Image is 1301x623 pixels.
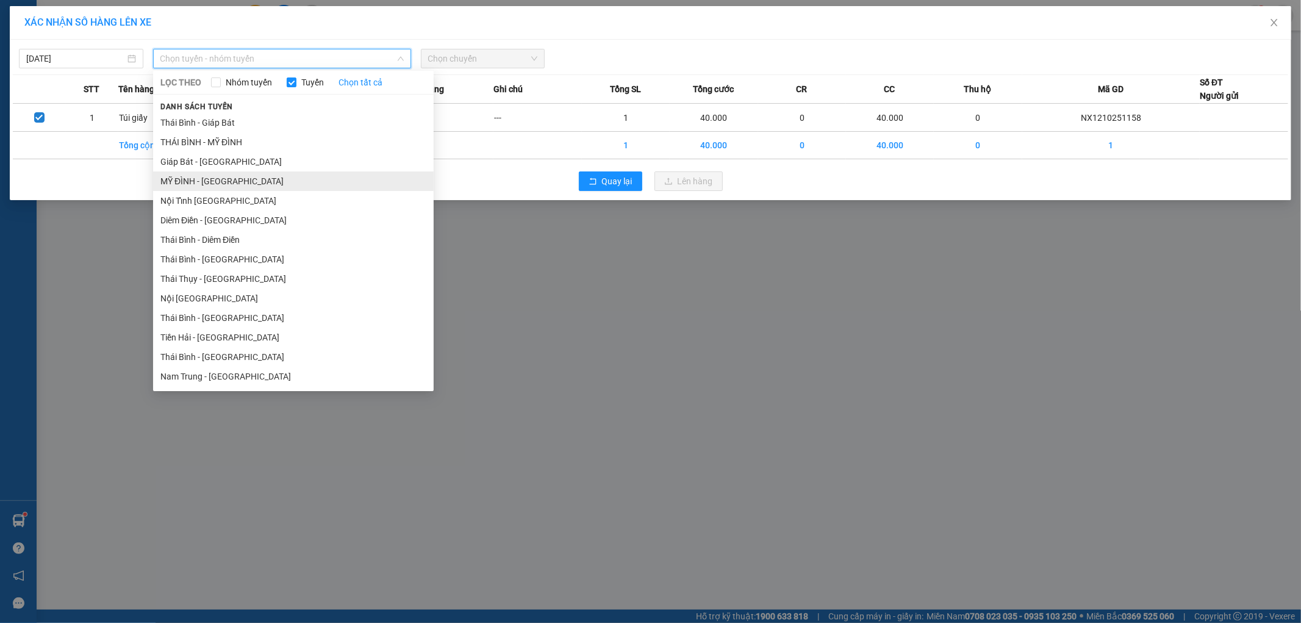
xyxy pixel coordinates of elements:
td: 1 [582,104,670,132]
span: Tổng cước [693,82,734,96]
li: Hotline: 1900 3383, ĐT/Zalo : 0862837383 [114,45,510,60]
li: Thái Bình - [GEOGRAPHIC_DATA] [153,308,434,328]
span: Ghi chú [493,82,523,96]
td: 0 [758,132,846,159]
img: logo.jpg [15,15,76,76]
span: CC [884,82,895,96]
li: Thái Bình - [GEOGRAPHIC_DATA] [153,347,434,367]
input: 12/10/2025 [26,52,125,65]
td: 1 [66,104,119,132]
span: LỌC THEO [160,76,201,89]
span: Nhóm tuyến [221,76,277,89]
span: CR [796,82,807,96]
span: Tên hàng [118,82,154,96]
td: 40.000 [670,132,758,159]
span: Tổng SL [610,82,641,96]
td: --- [406,104,493,132]
td: 1 [1022,132,1200,159]
button: uploadLên hàng [654,171,723,191]
li: Thái Thụy - [GEOGRAPHIC_DATA] [153,269,434,289]
li: Nội Tỉnh [GEOGRAPHIC_DATA] [153,191,434,211]
li: Giáp Bát - [GEOGRAPHIC_DATA] [153,152,434,171]
span: Thu hộ [964,82,992,96]
li: THÁI BÌNH - MỸ ĐÌNH [153,132,434,152]
span: Danh sách tuyến [153,101,240,112]
span: Tuyến [296,76,329,89]
td: NX1210251158 [1022,104,1200,132]
span: XÁC NHẬN SỐ HÀNG LÊN XE [24,16,151,28]
span: STT [84,82,99,96]
div: Số ĐT Người gửi [1200,76,1239,103]
span: Chọn chuyến [428,49,538,68]
td: Túi giấy [118,104,206,132]
span: rollback [589,177,597,187]
li: 237 [PERSON_NAME] , [GEOGRAPHIC_DATA] [114,30,510,45]
b: GỬI : VP [PERSON_NAME] [15,88,213,109]
td: Tổng cộng [118,132,206,159]
td: 0 [934,132,1022,159]
span: Mã GD [1098,82,1124,96]
span: close [1269,18,1279,27]
li: Thái Bình - Diêm Điền [153,230,434,250]
td: 40.000 [846,104,934,132]
td: 40.000 [670,104,758,132]
button: rollbackQuay lại [579,171,642,191]
td: --- [493,104,581,132]
li: Thái Bình - Giáp Bát [153,113,434,132]
li: MỸ ĐÌNH - [GEOGRAPHIC_DATA] [153,171,434,191]
li: Tiền Hải - [GEOGRAPHIC_DATA] [153,328,434,347]
td: 0 [934,104,1022,132]
li: Diêm Điền - [GEOGRAPHIC_DATA] [153,211,434,230]
span: down [397,55,404,62]
button: Close [1257,6,1291,40]
td: 0 [758,104,846,132]
li: Thái Bình - [GEOGRAPHIC_DATA] [153,250,434,269]
span: Chọn tuyến - nhóm tuyến [160,49,404,68]
td: 1 [582,132,670,159]
a: Chọn tất cả [339,76,382,89]
span: Quay lại [602,175,633,188]
li: Nội [GEOGRAPHIC_DATA] [153,289,434,308]
li: Nam Trung - [GEOGRAPHIC_DATA] [153,367,434,386]
td: 40.000 [846,132,934,159]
